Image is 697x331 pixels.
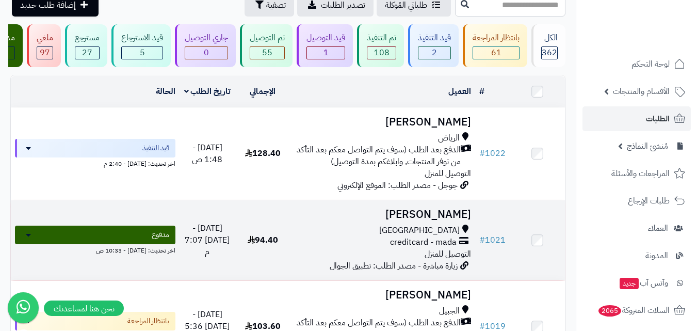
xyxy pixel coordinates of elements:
span: الأقسام والمنتجات [613,84,670,99]
div: 1 [307,47,345,59]
a: مسترجع 27 [63,24,109,67]
span: الرياض [438,132,460,144]
a: الإجمالي [250,85,275,98]
h3: [PERSON_NAME] [295,116,471,128]
span: المراجعات والأسئلة [611,166,670,181]
div: 0 [185,47,228,59]
span: قيد التنفيذ [142,143,169,153]
div: 97 [37,47,53,59]
span: 0 [204,46,209,59]
div: 108 [367,47,396,59]
span: 5 [140,46,145,59]
div: قيد الاسترجاع [121,32,163,44]
span: زيارة مباشرة - مصدر الطلب: تطبيق الجوال [330,260,458,272]
span: [GEOGRAPHIC_DATA] [379,225,460,237]
a: العملاء [582,216,691,241]
span: 2 [432,46,437,59]
span: 362 [542,46,557,59]
span: 108 [374,46,390,59]
span: بانتظار المراجعة [127,316,169,326]
a: طلبات الإرجاع [582,188,691,213]
div: بانتظار المراجعة [473,32,520,44]
div: 55 [250,47,284,59]
a: تم التوصيل 55 [238,24,295,67]
span: 55 [262,46,272,59]
div: قيد التوصيل [306,32,345,44]
div: قيد التنفيذ [418,32,451,44]
h3: [PERSON_NAME] [295,289,471,301]
img: logo-2.png [627,29,687,51]
a: قيد التنفيذ 2 [406,24,461,67]
a: وآتس آبجديد [582,271,691,295]
a: قيد الاسترجاع 5 [109,24,173,67]
span: الدفع بعد الطلب (سوف يتم التواصل معكم بعد التأكد من توفر المنتجات, وابلاغكم بمدة التوصيل) [295,144,461,168]
span: 97 [40,46,50,59]
a: # [479,85,484,98]
span: طلبات الإرجاع [628,194,670,208]
div: 5 [122,47,163,59]
span: 27 [82,46,92,59]
span: # [479,234,485,246]
a: الكل362 [529,24,568,67]
span: creditcard - mada [390,237,457,248]
div: جاري التوصيل [185,32,228,44]
span: 2065 [598,305,621,317]
span: العملاء [648,221,668,235]
a: #1022 [479,147,506,160]
div: مسترجع [75,32,100,44]
span: المدونة [645,248,668,263]
a: بانتظار المراجعة 61 [461,24,529,67]
span: الطلبات [646,112,670,126]
a: العميل [448,85,471,98]
span: 128.40 [245,147,281,160]
span: [DATE] - [DATE] 7:07 م [185,222,230,258]
a: ملغي 97 [25,24,63,67]
span: وآتس آب [619,276,668,290]
a: لوحة التحكم [582,52,691,76]
span: جديد [620,278,639,289]
div: اخر تحديث: [DATE] - 2:40 م [15,157,175,168]
span: الجبيل [439,305,460,317]
a: تاريخ الطلب [184,85,231,98]
span: 61 [491,46,501,59]
a: المراجعات والأسئلة [582,161,691,186]
span: [DATE] - 1:48 ص [192,141,222,166]
span: 1 [323,46,329,59]
div: 27 [75,47,99,59]
span: # [479,147,485,160]
div: 61 [473,47,519,59]
div: ملغي [37,32,53,44]
span: لوحة التحكم [631,57,670,71]
a: الحالة [156,85,175,98]
span: السلات المتروكة [597,303,670,318]
a: المدونة [582,243,691,268]
a: تم التنفيذ 108 [355,24,406,67]
h3: [PERSON_NAME] [295,209,471,220]
span: مدفوع [152,230,169,240]
div: تم التنفيذ [367,32,396,44]
a: قيد التوصيل 1 [295,24,355,67]
span: مُنشئ النماذج [627,139,668,153]
a: جاري التوصيل 0 [173,24,238,67]
span: التوصيل للمنزل [425,167,471,180]
div: تم التوصيل [250,32,285,44]
span: التوصيل للمنزل [425,248,471,260]
div: 2 [418,47,450,59]
a: الطلبات [582,106,691,131]
div: الكل [541,32,558,44]
span: 94.40 [248,234,278,246]
a: #1021 [479,234,506,246]
div: اخر تحديث: [DATE] - 10:33 ص [15,244,175,255]
a: السلات المتروكة2065 [582,298,691,323]
span: جوجل - مصدر الطلب: الموقع الإلكتروني [337,179,458,192]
